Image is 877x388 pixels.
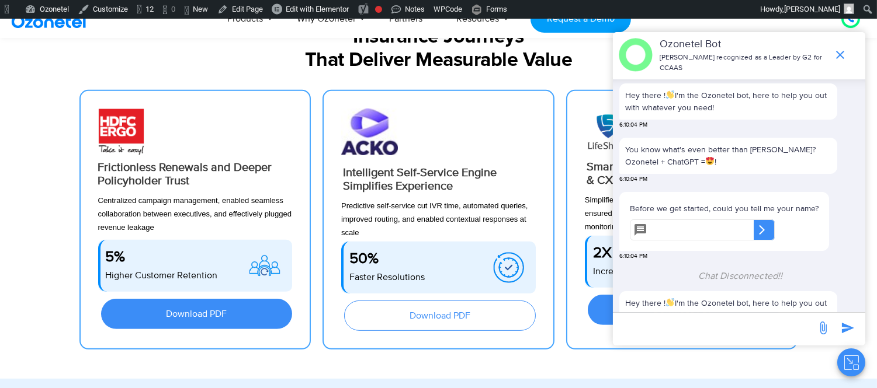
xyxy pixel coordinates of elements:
[286,5,349,13] span: Edit with Elementor
[587,160,779,187] div: Smart Workflows Improve Efficiency & CX
[619,175,647,184] span: 6:10:04 PM
[588,295,779,325] a: Download PDF
[344,300,536,331] a: Download PDF
[630,202,819,215] p: Before we get started, could you tell me your name?
[666,298,674,306] img: 👋
[625,144,831,168] p: You know what's even better than [PERSON_NAME]? Ozonetel + ChatGPT = !
[593,264,709,278] p: Increase in Lead Conversion
[98,194,293,234] div: Centralized campaign management, enabled seamless collaboration between executives, and effective...
[101,299,293,329] a: Download PDF
[341,199,536,239] div: Predictive self-service cut IVR time, automated queries, improved routing, and enabled contextual...
[812,316,835,340] span: send message
[666,90,674,99] img: 👋
[98,161,293,188] div: Frictionless Renewals and Deeper Policyholder Trust
[698,270,783,282] span: Chat Disconnected!!
[375,6,382,13] div: Focus keyphrase not set
[837,348,865,376] button: Close chat
[166,309,227,319] span: Download PDF
[784,5,840,13] span: [PERSON_NAME]
[619,319,810,340] div: new-msg-input
[829,43,852,67] span: end chat or minimize
[660,37,827,53] p: Ozonetel Bot
[343,166,536,193] div: Intelligent Self-Service Engine Simplifies Experience
[349,270,425,284] p: Faster Resolutions
[585,193,779,233] div: Simplified lead management, automated routine queries, ensured seamless handoffs with real-time p...
[625,297,831,321] p: Hey there ! I'm the Ozonetel bot, here to help you out with whatever you need!
[106,246,126,268] div: 5%
[106,268,218,282] p: Higher Customer Retention
[836,316,859,340] span: send message
[410,311,470,320] span: Download PDF
[619,252,647,261] span: 6:10:04 PM
[531,5,630,33] a: Request a Demo
[625,89,831,114] p: Hey there ! I'm the Ozonetel bot, here to help you out with whatever you need!
[79,26,798,72] h2: Insurance Journeys That Deliver Measurable Value
[660,53,827,74] p: [PERSON_NAME] recognized as a Leader by G2 for CCAAS
[349,247,379,270] div: 50%
[593,242,612,264] div: 2X
[619,121,647,130] span: 6:10:04 PM
[619,38,653,72] img: header
[706,157,714,165] img: 😍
